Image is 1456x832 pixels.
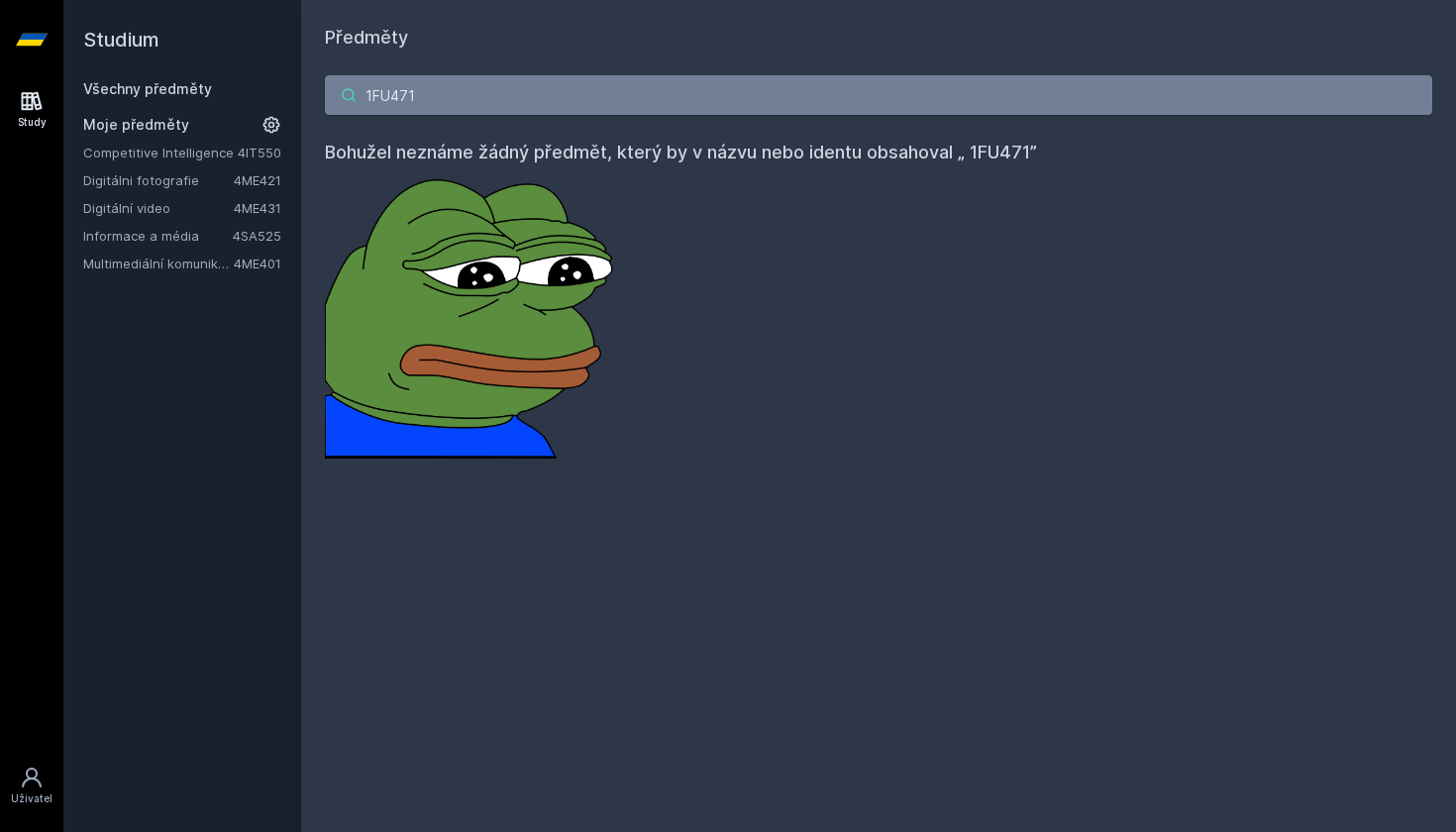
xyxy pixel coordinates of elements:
[83,115,189,135] span: Moje předměty
[83,198,234,218] a: Digitální video
[233,228,281,244] a: 4SA525
[325,139,1432,166] h4: Bohužel neznáme žádný předmět, který by v názvu nebo identu obsahoval „ 1FU471”
[83,226,233,246] a: Informace a média
[325,166,622,459] img: error_picture.png
[325,75,1432,115] input: Název nebo ident předmětu…
[83,254,234,273] a: Multimediální komunikace
[238,145,281,160] a: 4IT550
[234,200,281,216] a: 4ME431
[4,79,59,140] a: Study
[234,256,281,271] a: 4ME401
[4,756,59,816] a: Uživatel
[234,172,281,188] a: 4ME421
[83,80,212,97] a: Všechny předměty
[11,791,52,806] div: Uživatel
[83,143,238,162] a: Competitive Intelligence
[83,170,234,190] a: Digitálni fotografie
[18,115,47,130] div: Study
[325,24,1432,52] h1: Předměty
